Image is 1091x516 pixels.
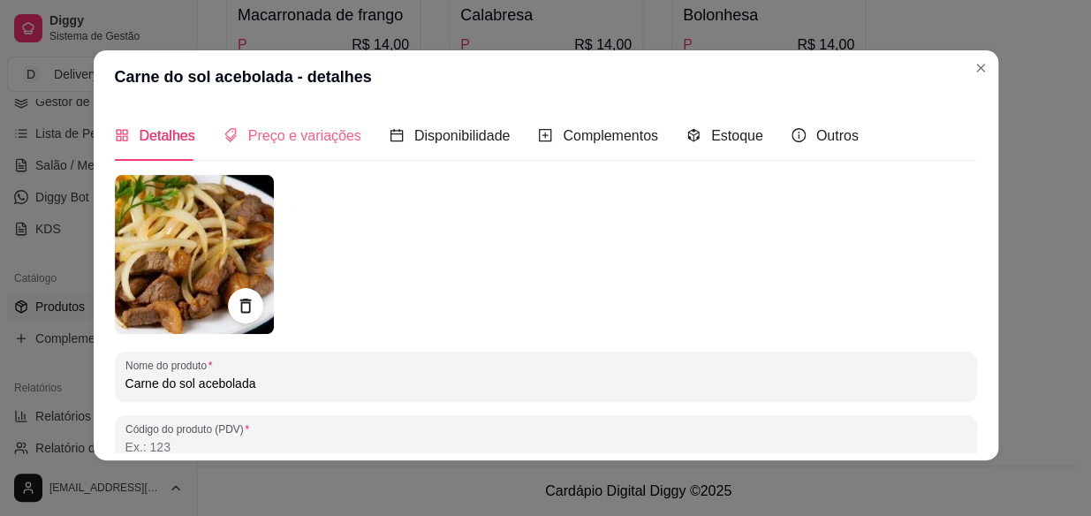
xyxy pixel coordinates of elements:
[248,128,361,143] span: Preço e variações
[966,54,995,82] button: Close
[125,358,218,373] label: Nome do produto
[414,128,511,143] span: Disponibilidade
[792,128,806,142] span: info-circle
[125,421,255,436] label: Código do produto (PDV)
[711,128,763,143] span: Estoque
[94,50,998,103] header: Carne do sol acebolada - detalhes
[140,128,195,143] span: Detalhes
[224,128,238,142] span: tags
[390,128,404,142] span: calendar
[115,128,129,142] span: appstore
[125,438,966,456] input: Código do produto (PDV)
[686,128,701,142] span: code-sandbox
[538,128,552,142] span: plus-square
[816,128,859,143] span: Outros
[563,128,658,143] span: Complementos
[125,375,966,392] input: Nome do produto
[115,175,274,334] img: produto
